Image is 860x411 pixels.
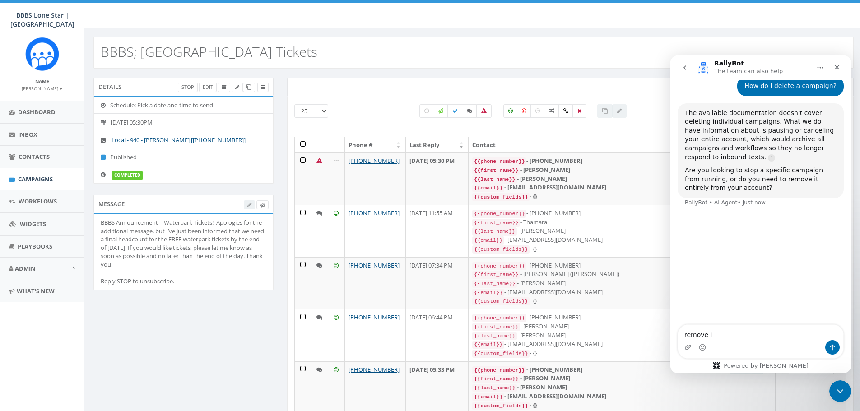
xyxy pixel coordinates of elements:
[472,192,690,201] div: - {}
[472,184,504,192] code: {{email}}
[112,136,246,144] a: Local - 940 - [PERSON_NAME] [[PHONE_NUMBER]]
[19,152,50,161] span: Contacts
[472,245,690,254] div: - {}
[476,104,492,118] label: Bounced
[22,84,63,92] a: [PERSON_NAME]
[472,350,530,358] code: {{custom_fields}}
[472,236,690,245] div: - [EMAIL_ADDRESS][DOMAIN_NAME]
[472,401,690,410] div: - {}
[18,108,56,116] span: Dashboard
[406,257,469,309] td: [DATE] 07:34 PM
[472,288,690,297] div: - [EMAIL_ADDRESS][DOMAIN_NAME]
[472,384,517,392] code: {{last_name}}
[472,219,520,227] code: {{first_name}}
[469,137,694,153] th: Contact
[472,157,526,166] code: {{phone_number}}
[349,157,400,165] a: [PHONE_NUMBER]
[558,104,573,118] label: Link Clicked
[472,340,690,349] div: - [EMAIL_ADDRESS][DOMAIN_NAME]
[94,113,273,131] li: [DATE] 05:30PM
[406,152,469,205] td: [DATE] 05:30 PM
[472,323,520,331] code: {{first_name}}
[349,313,400,321] a: [PHONE_NUMBER]
[472,322,690,331] div: - [PERSON_NAME]
[472,383,690,392] div: - [PERSON_NAME]
[447,104,463,118] label: Delivered
[503,104,518,118] label: Positive
[419,104,434,118] label: Pending
[472,270,690,279] div: - [PERSON_NAME] ([PERSON_NAME])
[222,83,227,90] span: Archive Campaign
[178,83,198,92] a: Stop
[349,261,400,269] a: [PHONE_NUMBER]
[433,104,448,118] label: Sending
[472,236,504,245] code: {{email}}
[472,210,526,218] code: {{phone_number}}
[18,242,52,250] span: Playbooks
[472,365,690,374] div: - [PHONE_NUMBER]
[94,97,273,114] li: Schedule: Pick a date and time to send
[406,137,469,153] th: Last Reply: activate to sort column ascending
[22,85,63,92] small: [PERSON_NAME]
[93,195,274,213] div: Message
[472,245,530,254] code: {{custom_fields}}
[472,314,526,322] code: {{phone_number}}
[670,55,851,373] iframe: To enrich screen reader interactions, please activate Accessibility in Grammarly extension settings
[246,83,251,90] span: Clone Campaign
[472,393,504,401] code: {{email}}
[472,175,517,184] code: {{last_name}}
[472,402,530,410] code: {{custom_fields}}
[472,227,517,236] code: {{last_name}}
[94,148,273,166] li: Published
[260,201,265,208] span: Send Test Message
[472,218,690,227] div: - Thamara
[345,137,406,153] th: Phone #: activate to sort column ascending
[18,130,37,139] span: Inbox
[17,287,55,295] span: What's New
[472,392,690,401] div: - [EMAIL_ADDRESS][DOMAIN_NAME]
[472,226,690,236] div: - [PERSON_NAME]
[472,313,690,322] div: - [PHONE_NUMBER]
[472,271,520,279] code: {{first_name}}
[261,83,265,90] span: View Campaign Delivery Statistics
[530,104,545,118] label: Neutral
[472,193,530,201] code: {{custom_fields}}
[35,78,49,84] small: Name
[18,175,53,183] span: Campaigns
[829,380,851,402] iframe: To enrich screen reader interactions, please activate Accessibility in Grammarly extension settings
[472,175,690,184] div: - [PERSON_NAME]
[10,11,74,28] span: BBBS Lone Star | [GEOGRAPHIC_DATA]
[101,44,317,59] h2: BBBS; [GEOGRAPHIC_DATA] Tickets
[472,366,526,374] code: {{phone_number}}
[472,166,520,175] code: {{first_name}}
[101,154,110,160] i: Published
[101,218,266,286] div: BBBS Announcement – Waterpark Tickets! Apologies for the additional message, but I’ve just been i...
[235,83,239,90] span: Edit Campaign Title
[472,262,526,270] code: {{phone_number}}
[472,280,517,288] code: {{last_name}}
[472,349,690,358] div: - {}
[472,183,690,192] div: - [EMAIL_ADDRESS][DOMAIN_NAME]
[472,157,690,166] div: - [PHONE_NUMBER]
[406,205,469,257] td: [DATE] 11:55 AM
[349,209,400,217] a: [PHONE_NUMBER]
[112,171,143,180] label: completed
[472,261,690,270] div: - [PHONE_NUMBER]
[472,331,690,340] div: - [PERSON_NAME]
[19,197,57,205] span: Workflows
